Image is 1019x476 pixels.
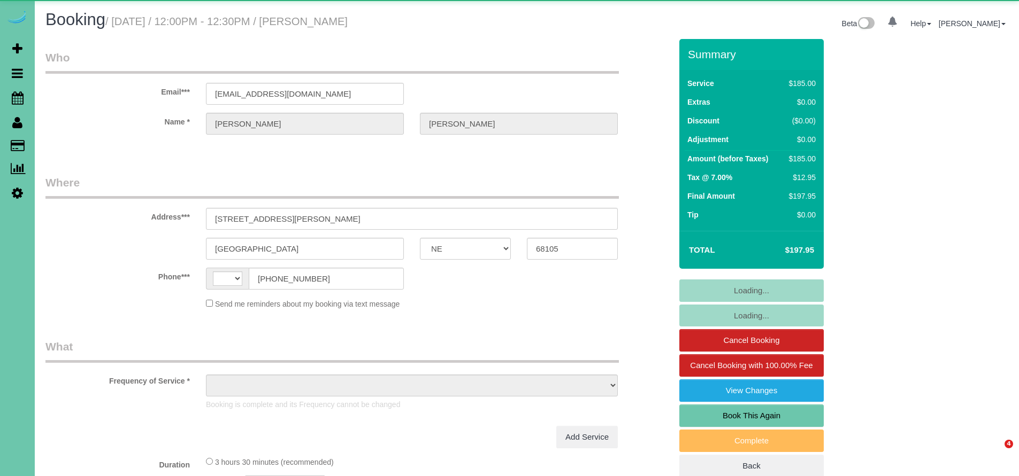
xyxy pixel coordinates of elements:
[206,399,618,410] p: Booking is complete and its Frequency cannot be changed
[687,153,768,164] label: Amount (before Taxes)
[45,50,619,74] legend: Who
[37,456,198,470] label: Duration
[690,361,813,370] span: Cancel Booking with 100.00% Fee
[1005,440,1013,448] span: 4
[687,78,714,89] label: Service
[687,134,729,145] label: Adjustment
[687,172,732,183] label: Tax @ 7.00%
[753,246,814,255] h4: $197.95
[679,404,824,427] a: Book This Again
[689,245,715,254] strong: Total
[785,153,816,164] div: $185.00
[679,379,824,402] a: View Changes
[37,372,198,386] label: Frequency of Service *
[679,329,824,352] a: Cancel Booking
[785,209,816,220] div: $0.00
[939,19,1006,28] a: [PERSON_NAME]
[215,458,334,466] span: 3 hours 30 minutes (recommended)
[785,134,816,145] div: $0.00
[910,19,931,28] a: Help
[6,11,28,26] img: Automaid Logo
[105,15,348,27] small: / [DATE] / 12:00PM - 12:30PM / [PERSON_NAME]
[45,339,619,363] legend: What
[857,17,875,31] img: New interface
[842,19,875,28] a: Beta
[785,115,816,126] div: ($0.00)
[687,97,710,107] label: Extras
[687,209,699,220] label: Tip
[785,97,816,107] div: $0.00
[785,172,816,183] div: $12.95
[785,191,816,201] div: $197.95
[45,175,619,199] legend: Where
[983,440,1008,465] iframe: Intercom live chat
[687,115,719,126] label: Discount
[45,10,105,29] span: Booking
[215,300,400,308] span: Send me reminders about my booking via text message
[679,354,824,377] a: Cancel Booking with 100.00% Fee
[556,426,618,448] a: Add Service
[688,48,818,60] h3: Summary
[37,113,198,127] label: Name *
[687,191,735,201] label: Final Amount
[785,78,816,89] div: $185.00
